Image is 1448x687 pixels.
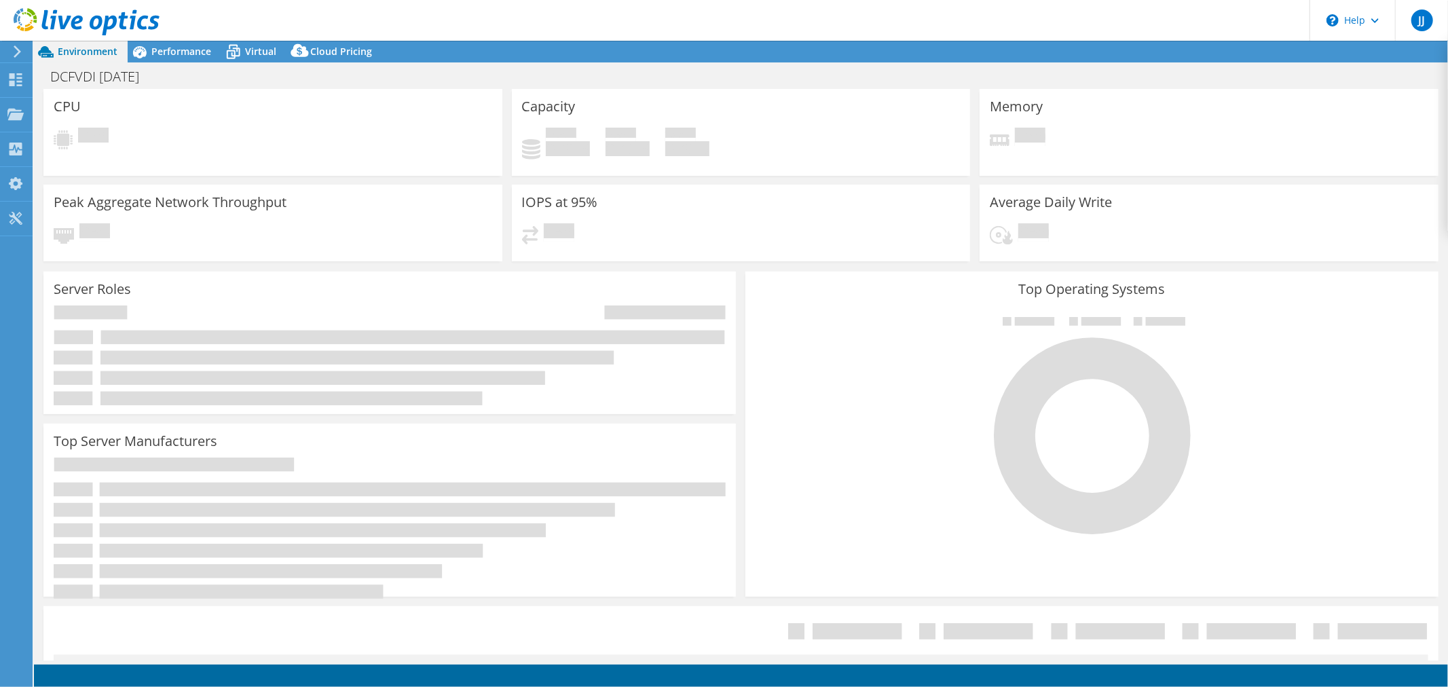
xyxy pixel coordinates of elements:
span: Total [665,128,696,141]
span: Pending [1018,223,1049,242]
h3: CPU [54,99,81,114]
h3: Memory [990,99,1043,114]
span: Cloud Pricing [310,45,372,58]
span: Performance [151,45,211,58]
h3: Top Operating Systems [756,282,1428,297]
h3: Server Roles [54,282,131,297]
span: Pending [78,128,109,146]
span: Pending [544,223,574,242]
span: Virtual [245,45,276,58]
h1: DCFVDI [DATE] [44,69,160,84]
h3: Capacity [522,99,576,114]
h3: Top Server Manufacturers [54,434,217,449]
h4: 0 GiB [546,141,590,156]
span: Free [606,128,636,141]
span: Pending [1015,128,1045,146]
h3: Average Daily Write [990,195,1112,210]
span: Used [546,128,576,141]
span: JJ [1411,10,1433,31]
h3: Peak Aggregate Network Throughput [54,195,286,210]
svg: \n [1326,14,1339,26]
h3: IOPS at 95% [522,195,598,210]
h4: 0 GiB [665,141,709,156]
span: Environment [58,45,117,58]
span: Pending [79,223,110,242]
h4: 0 GiB [606,141,650,156]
